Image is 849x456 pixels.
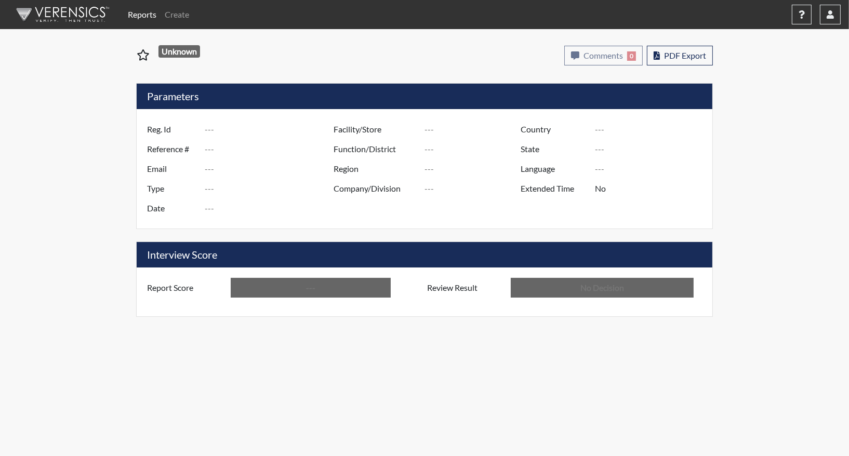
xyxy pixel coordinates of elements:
[513,159,595,179] label: Language
[139,139,205,159] label: Reference #
[139,179,205,198] label: Type
[137,84,712,109] h5: Parameters
[595,139,710,159] input: ---
[564,46,643,65] button: Comments0
[627,51,636,61] span: 0
[205,119,336,139] input: ---
[424,119,523,139] input: ---
[664,50,706,60] span: PDF Export
[124,4,161,25] a: Reports
[326,159,424,179] label: Region
[424,139,523,159] input: ---
[139,119,205,139] label: Reg. Id
[137,242,712,267] h5: Interview Score
[647,46,713,65] button: PDF Export
[424,159,523,179] input: ---
[595,119,710,139] input: ---
[419,278,511,298] label: Review Result
[139,198,205,218] label: Date
[595,179,710,198] input: ---
[139,278,231,298] label: Report Score
[326,119,424,139] label: Facility/Store
[161,4,193,25] a: Create
[326,179,424,198] label: Company/Division
[513,179,595,198] label: Extended Time
[158,45,201,58] span: Unknown
[231,278,391,298] input: ---
[424,179,523,198] input: ---
[595,159,710,179] input: ---
[511,278,694,298] input: No Decision
[513,139,595,159] label: State
[326,139,424,159] label: Function/District
[139,159,205,179] label: Email
[513,119,595,139] label: Country
[205,179,336,198] input: ---
[205,139,336,159] input: ---
[583,50,623,60] span: Comments
[205,198,336,218] input: ---
[205,159,336,179] input: ---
